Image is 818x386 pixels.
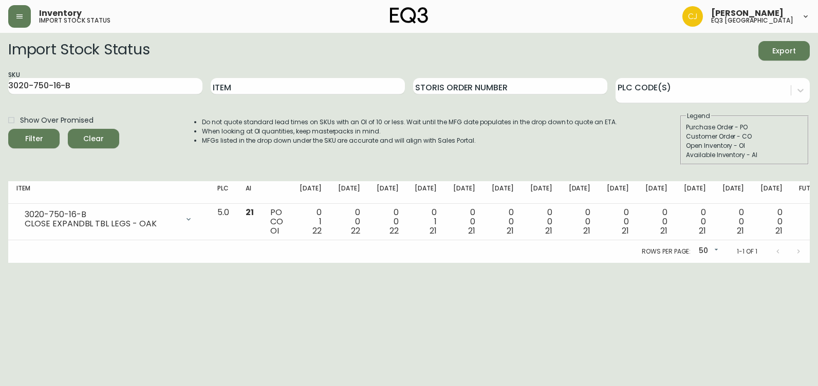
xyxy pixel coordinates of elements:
[291,181,330,204] th: [DATE]
[767,45,802,57] span: Export
[270,225,279,237] span: OI
[599,181,637,204] th: [DATE]
[202,127,617,136] li: When looking at OI quantities, keep masterpacks in mind.
[202,118,617,127] li: Do not quote standard lead times on SKUs with an OI of 10 or less. Wait until the MFG date popula...
[699,225,706,237] span: 21
[522,181,561,204] th: [DATE]
[737,247,757,256] p: 1-1 of 1
[468,225,475,237] span: 21
[16,208,201,230] div: 3020-750-16-BCLOSE EXPANDBL TBL LEGS - OAK
[68,129,119,148] button: Clear
[8,129,60,148] button: Filter
[686,123,803,132] div: Purchase Order - PO
[368,181,407,204] th: [DATE]
[686,150,803,160] div: Available Inventory - AI
[711,17,793,24] h5: eq3 [GEOGRAPHIC_DATA]
[39,9,82,17] span: Inventory
[330,181,368,204] th: [DATE]
[714,181,753,204] th: [DATE]
[545,225,552,237] span: 21
[569,208,591,236] div: 0 0
[684,208,706,236] div: 0 0
[25,210,178,219] div: 3020-750-16-B
[270,208,283,236] div: PO CO
[351,225,360,237] span: 22
[645,208,667,236] div: 0 0
[20,115,94,126] span: Show Over Promised
[25,219,178,228] div: CLOSE EXPANDBL TBL LEGS - OAK
[530,208,552,236] div: 0 0
[76,132,111,145] span: Clear
[682,6,703,27] img: 7836c8950ad67d536e8437018b5c2533
[711,9,784,17] span: [PERSON_NAME]
[686,111,711,121] legend: Legend
[492,208,514,236] div: 0 0
[453,208,475,236] div: 0 0
[660,225,667,237] span: 21
[637,181,676,204] th: [DATE]
[760,208,783,236] div: 0 0
[622,225,629,237] span: 21
[737,225,744,237] span: 21
[415,208,437,236] div: 0 1
[39,17,110,24] h5: import stock status
[25,132,43,145] div: Filter
[722,208,745,236] div: 0 0
[695,243,720,260] div: 50
[338,208,360,236] div: 0 0
[209,204,237,240] td: 5.0
[607,208,629,236] div: 0 0
[430,225,437,237] span: 21
[406,181,445,204] th: [DATE]
[209,181,237,204] th: PLC
[246,206,254,218] span: 21
[312,225,322,237] span: 22
[758,41,810,61] button: Export
[445,181,484,204] th: [DATE]
[377,208,399,236] div: 0 0
[389,225,399,237] span: 22
[237,181,262,204] th: AI
[484,181,522,204] th: [DATE]
[507,225,514,237] span: 21
[8,181,209,204] th: Item
[390,7,428,24] img: logo
[202,136,617,145] li: MFGs listed in the drop down under the SKU are accurate and will align with Sales Portal.
[686,141,803,150] div: Open Inventory - OI
[561,181,599,204] th: [DATE]
[300,208,322,236] div: 0 1
[676,181,714,204] th: [DATE]
[775,225,783,237] span: 21
[583,225,590,237] span: 21
[8,41,150,61] h2: Import Stock Status
[752,181,791,204] th: [DATE]
[642,247,691,256] p: Rows per page:
[686,132,803,141] div: Customer Order - CO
